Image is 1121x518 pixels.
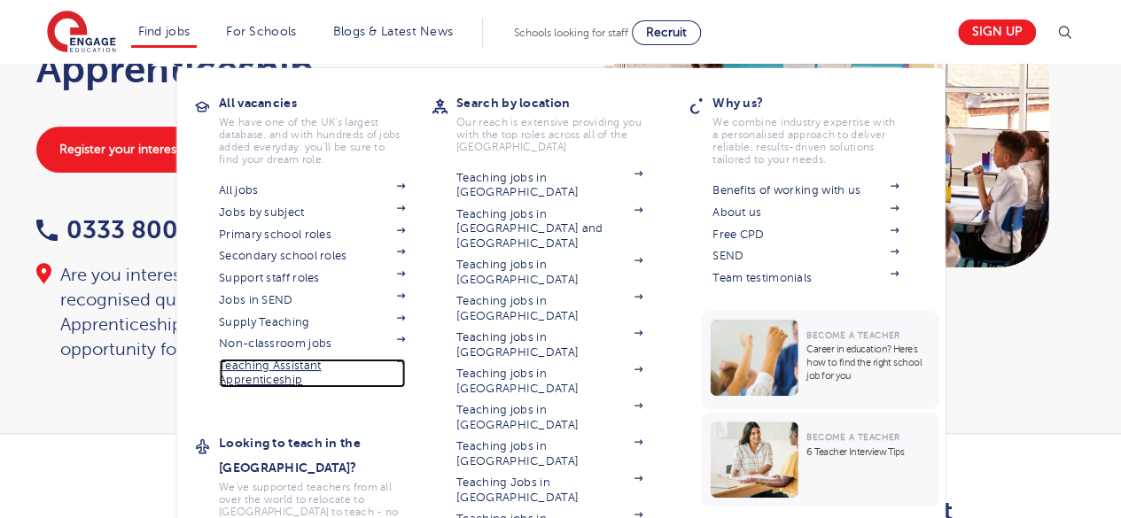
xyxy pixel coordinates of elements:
span: Become a Teacher [806,432,899,442]
a: Teaching jobs in [GEOGRAPHIC_DATA] [456,367,642,396]
a: Teaching Assistant Apprenticeship [219,359,405,388]
a: Why us?We combine industry expertise with a personalised approach to deliver reliable, results-dr... [712,90,925,166]
h3: Search by location [456,90,669,115]
a: Become a Teacher6 Teacher Interview Tips [701,413,943,506]
a: Blogs & Latest News [333,25,454,38]
p: We combine industry expertise with a personalised approach to deliver reliable, results-driven so... [712,116,899,166]
a: Teaching jobs in [GEOGRAPHIC_DATA] [456,439,642,468]
a: Search by locationOur reach is extensive providing you with the top roles across all of the [GEOG... [456,90,669,153]
span: Schools looking for staff [514,27,628,39]
a: Teaching jobs in [GEOGRAPHIC_DATA] [456,330,642,360]
h3: Why us? [712,90,925,115]
a: Teaching jobs in [GEOGRAPHIC_DATA] and [GEOGRAPHIC_DATA] [456,207,642,251]
a: Team testimonials [712,271,899,285]
a: Non-classroom jobs [219,336,405,351]
a: Supply Teaching [219,315,405,329]
a: 0333 800 7800 [36,216,245,244]
span: Recruit [646,26,687,39]
a: Secondary school roles [219,249,405,263]
span: Become a Teacher [806,330,899,340]
a: Register your interest here [36,127,233,173]
a: Benefits of working with us [712,183,899,197]
p: Our reach is extensive providing you with the top roles across all of the [GEOGRAPHIC_DATA] [456,116,642,153]
a: Free CPD [712,228,899,242]
h3: All vacancies [219,90,432,115]
a: Recruit [632,20,701,45]
div: Are you interested in working in education and gaining a recognised qualification at the same tim... [36,263,543,362]
a: Primary school roles [219,228,405,242]
a: Teaching Jobs in [GEOGRAPHIC_DATA] [456,475,642,505]
a: Jobs by subject [219,205,405,220]
a: Teaching jobs in [GEOGRAPHIC_DATA] [456,294,642,323]
a: For Schools [226,25,296,38]
h3: Looking to teach in the [GEOGRAPHIC_DATA]? [219,430,432,480]
a: All vacanciesWe have one of the UK's largest database. and with hundreds of jobs added everyday. ... [219,90,432,166]
a: Become a TeacherCareer in education? Here’s how to find the right school job for you [701,311,943,409]
p: 6 Teacher Interview Tips [806,445,930,459]
a: Sign up [958,19,1036,45]
a: Jobs in SEND [219,293,405,307]
a: About us [712,205,899,220]
a: Find jobs [138,25,191,38]
a: All jobs [219,183,405,197]
a: Teaching jobs in [GEOGRAPHIC_DATA] [456,403,642,432]
a: Support staff roles [219,271,405,285]
p: Career in education? Here’s how to find the right school job for you [806,343,930,383]
a: Teaching jobs in [GEOGRAPHIC_DATA] [456,258,642,287]
p: We have one of the UK's largest database. and with hundreds of jobs added everyday. you'll be sur... [219,116,405,166]
a: Teaching jobs in [GEOGRAPHIC_DATA] [456,171,642,200]
a: SEND [712,249,899,263]
img: Engage Education [47,11,116,55]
